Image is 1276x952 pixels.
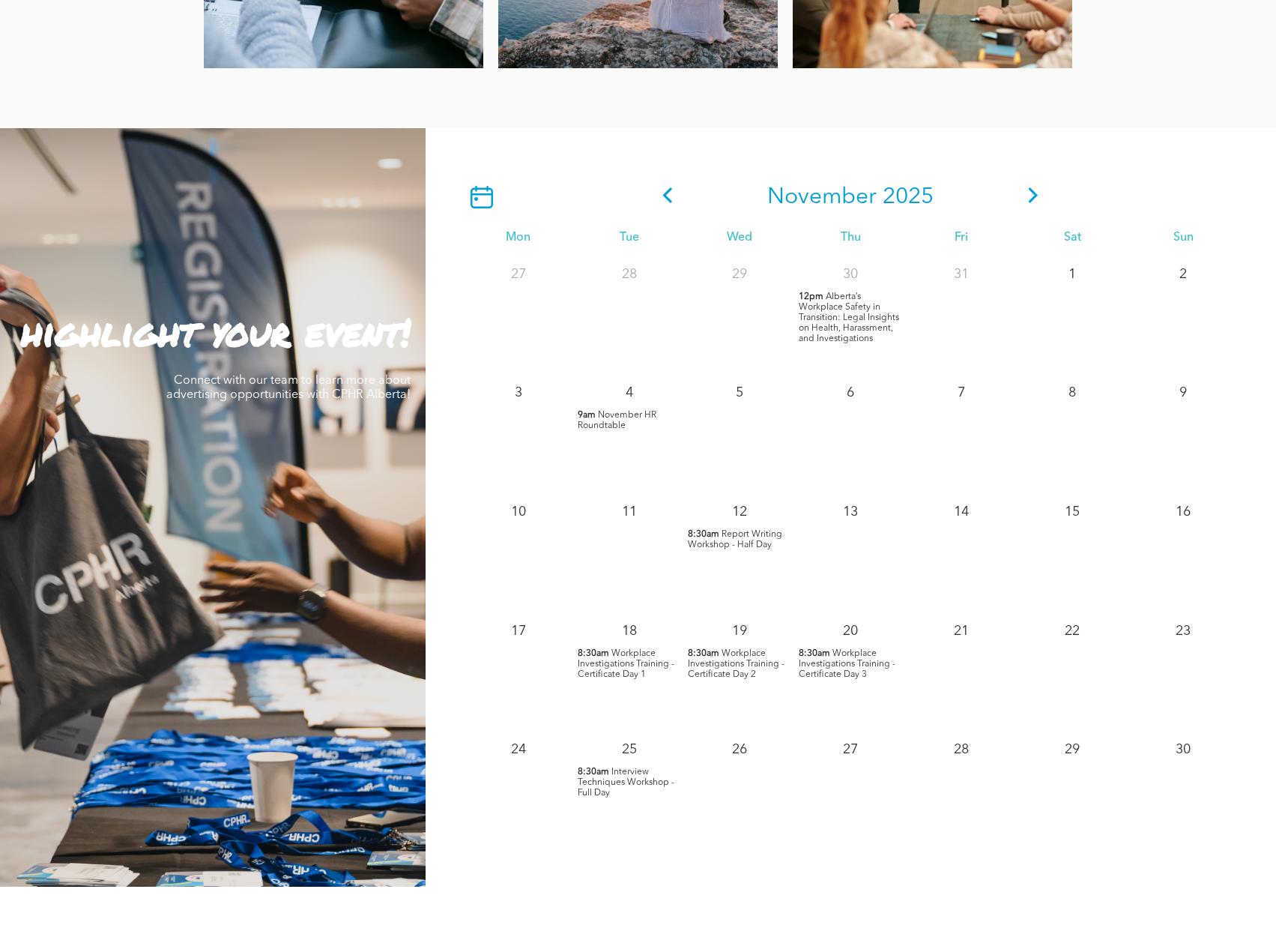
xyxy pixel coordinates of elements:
p: 7 [948,379,975,406]
p: 8 [1059,379,1086,406]
span: November HR Roundtable [578,411,656,430]
p: 6 [837,379,864,406]
p: 27 [505,261,532,288]
p: 28 [948,736,975,763]
span: 8:30am [578,648,609,659]
span: Report Writing Workshop - Half Day [688,530,782,549]
div: Sat [1017,231,1128,245]
p: 4 [616,379,643,406]
p: 26 [726,736,753,763]
p: 16 [1170,498,1197,525]
span: Alberta’s Workplace Safety in Transition: Legal Insights on Health, Harassment, and Investigations [799,292,899,343]
strong: highlight your event! [21,305,411,358]
p: 21 [948,618,975,645]
div: Thu [795,231,906,245]
p: 23 [1170,618,1197,645]
p: 19 [726,618,753,645]
span: 8:30am [799,648,830,659]
p: 1 [1059,261,1086,288]
span: Workplace Investigations Training - Certificate Day 1 [578,649,674,679]
p: 29 [1059,736,1086,763]
span: Workplace Investigations Training - Certificate Day 2 [688,649,784,679]
p: 14 [948,498,975,525]
p: 3 [505,379,532,406]
div: Wed [684,231,795,245]
p: 9 [1170,379,1197,406]
span: Workplace Investigations Training - Certificate Day 3 [799,649,895,679]
p: 17 [505,618,532,645]
p: 29 [726,261,753,288]
span: November [767,186,877,208]
span: 8:30am [578,767,609,777]
p: 31 [948,261,975,288]
p: 24 [505,736,532,763]
p: 28 [616,261,643,288]
div: Fri [906,231,1017,245]
p: 27 [837,736,864,763]
p: 30 [837,261,864,288]
p: 30 [1170,736,1197,763]
div: Mon [463,231,574,245]
p: 5 [726,379,753,406]
span: 12pm [799,292,823,302]
p: 11 [616,498,643,525]
span: 8:30am [688,648,719,659]
span: 2025 [883,186,934,208]
p: 18 [616,618,643,645]
div: Sun [1128,231,1239,245]
span: 9am [578,410,596,421]
span: Connect with our team to learn more about advertising opportunities with CPHR Alberta! [166,375,411,401]
p: 2 [1170,261,1197,288]
p: 15 [1059,498,1086,525]
p: 10 [505,498,532,525]
div: Tue [574,231,685,245]
p: 25 [616,736,643,763]
p: 20 [837,618,864,645]
p: 22 [1059,618,1086,645]
span: 8:30am [688,529,719,540]
span: Interview Techniques Workshop - Full Day [578,768,674,798]
p: 13 [837,498,864,525]
p: 12 [726,498,753,525]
